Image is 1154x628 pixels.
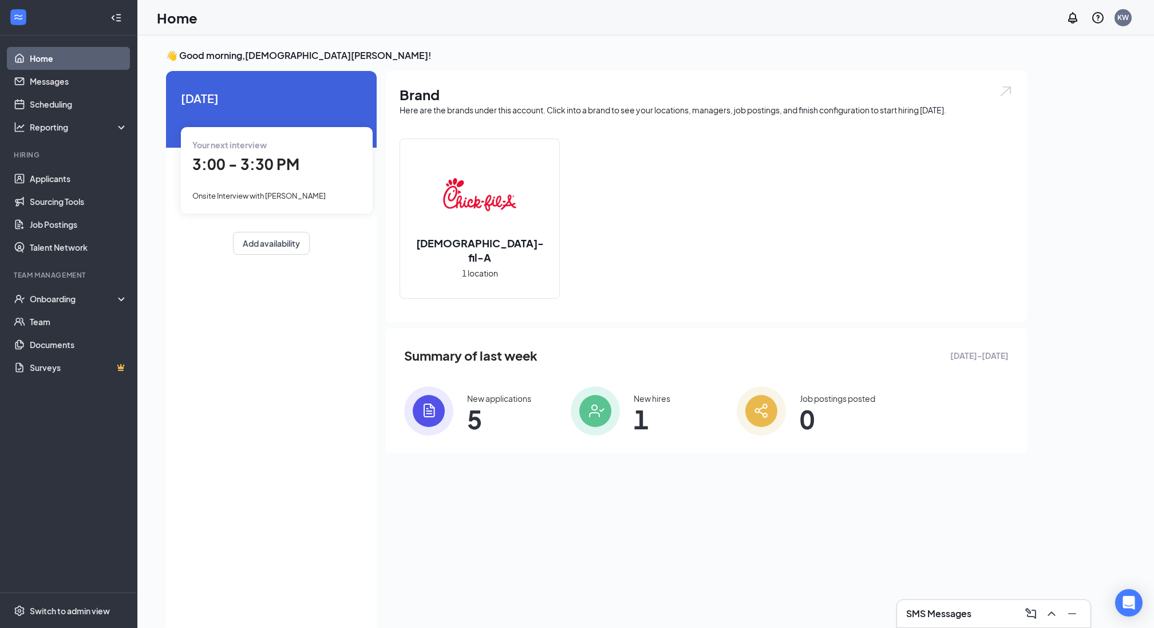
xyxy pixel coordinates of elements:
div: KW [1117,13,1129,22]
button: Minimize [1063,605,1081,623]
svg: Minimize [1065,607,1079,621]
svg: Notifications [1066,11,1080,25]
a: Messages [30,70,128,93]
img: icon [737,386,786,436]
a: Job Postings [30,213,128,236]
span: 1 [634,409,670,429]
span: 0 [800,409,875,429]
a: Sourcing Tools [30,190,128,213]
a: Team [30,310,128,333]
div: Hiring [14,150,125,160]
button: Add availability [233,232,310,255]
div: Open Intercom Messenger [1115,589,1143,617]
div: Onboarding [30,293,118,305]
svg: Collapse [110,12,122,23]
button: ComposeMessage [1022,605,1040,623]
h1: Home [157,8,197,27]
div: Team Management [14,270,125,280]
span: [DATE] - [DATE] [950,349,1009,362]
h1: Brand [400,85,1013,104]
span: Your next interview [192,140,267,150]
div: Here are the brands under this account. Click into a brand to see your locations, managers, job p... [400,104,1013,116]
svg: QuestionInfo [1091,11,1105,25]
div: Reporting [30,121,128,133]
img: open.6027fd2a22e1237b5b06.svg [998,85,1013,98]
div: New applications [467,393,531,404]
svg: UserCheck [14,293,25,305]
h3: 👋 Good morning, [DEMOGRAPHIC_DATA][PERSON_NAME] ! [166,49,1027,62]
svg: ComposeMessage [1024,607,1038,621]
a: SurveysCrown [30,356,128,379]
img: icon [571,386,620,436]
span: 5 [467,409,531,429]
a: Applicants [30,167,128,190]
a: Home [30,47,128,70]
h3: SMS Messages [906,607,971,620]
span: Summary of last week [404,346,538,366]
span: Onsite Interview with [PERSON_NAME] [192,191,326,200]
img: icon [404,386,453,436]
a: Talent Network [30,236,128,259]
span: 3:00 - 3:30 PM [192,155,299,173]
svg: Analysis [14,121,25,133]
svg: WorkstreamLogo [13,11,24,23]
div: New hires [634,393,670,404]
img: Chick-fil-A [443,158,516,231]
div: Switch to admin view [30,605,110,617]
span: [DATE] [181,89,362,107]
svg: Settings [14,605,25,617]
svg: ChevronUp [1045,607,1058,621]
span: 1 location [462,267,498,279]
h2: [DEMOGRAPHIC_DATA]-fil-A [400,236,559,264]
a: Scheduling [30,93,128,116]
div: Job postings posted [800,393,875,404]
button: ChevronUp [1042,605,1061,623]
a: Documents [30,333,128,356]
